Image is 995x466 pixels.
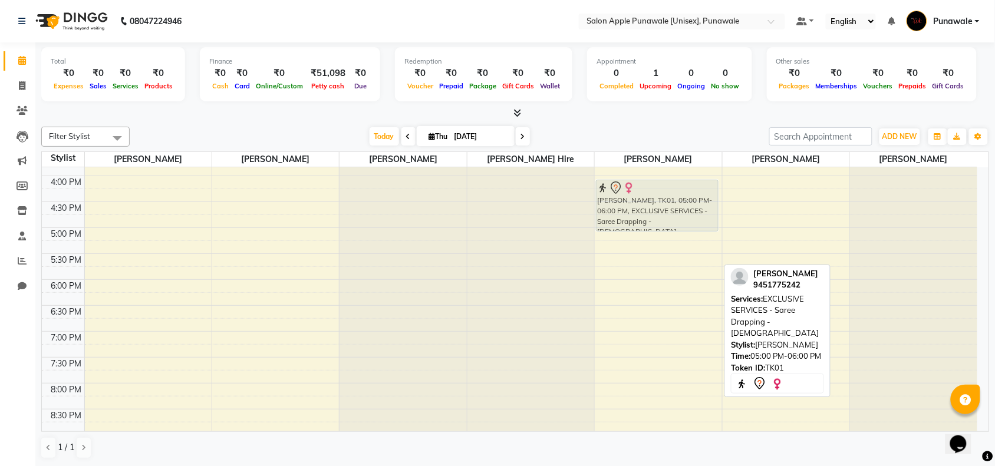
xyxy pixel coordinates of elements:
span: [PERSON_NAME] [850,152,977,167]
div: 7:00 PM [49,332,84,344]
span: Packages [776,82,813,90]
div: 0 [675,67,709,80]
span: ADD NEW [882,132,917,141]
div: Stylist [42,152,84,164]
img: profile [731,268,749,286]
span: Filter Stylist [49,131,90,141]
div: 5:00 PM [49,228,84,240]
span: Services [110,82,141,90]
span: [PERSON_NAME] [753,269,818,278]
span: [PERSON_NAME] [85,152,212,167]
span: Completed [597,82,637,90]
span: Wallet [537,82,563,90]
span: Card [232,82,253,90]
div: ₹0 [404,67,436,80]
span: Today [370,127,399,146]
div: ₹51,098 [306,67,350,80]
span: Ongoing [675,82,709,90]
div: 9451775242 [753,279,818,291]
div: ₹0 [776,67,813,80]
div: Appointment [597,57,743,67]
span: Sales [87,82,110,90]
span: [PERSON_NAME] [340,152,466,167]
span: [PERSON_NAME] [595,152,721,167]
span: Voucher [404,82,436,90]
button: ADD NEW [879,128,920,145]
span: Gift Cards [499,82,537,90]
span: Petty cash [309,82,348,90]
div: TK01 [731,362,824,374]
iframe: chat widget [945,419,983,454]
div: ₹0 [813,67,861,80]
span: Time: [731,351,750,361]
input: 2025-09-04 [451,128,510,146]
div: ₹0 [232,67,253,80]
img: Punawale [907,11,927,31]
div: 6:00 PM [49,280,84,292]
span: [PERSON_NAME] [212,152,339,167]
span: EXCLUSIVE SERVICES - Saree Drapping - [DEMOGRAPHIC_DATA] [731,294,819,338]
span: Memberships [813,82,861,90]
div: ₹0 [466,67,499,80]
div: ₹0 [87,67,110,80]
div: ₹0 [436,67,466,80]
div: 0 [597,67,637,80]
span: Services: [731,294,763,303]
span: Gift Cards [930,82,967,90]
div: ₹0 [537,67,563,80]
div: 8:00 PM [49,384,84,396]
div: ₹0 [253,67,306,80]
img: logo [30,5,111,38]
span: 1 / 1 [58,441,74,454]
div: 4:00 PM [49,176,84,189]
div: 4:30 PM [49,202,84,214]
div: ₹0 [930,67,967,80]
span: Stylist: [731,340,755,349]
div: 05:00 PM-06:00 PM [731,351,824,362]
div: 8:30 PM [49,409,84,422]
span: Prepaid [436,82,466,90]
div: 6:30 PM [49,306,84,318]
div: ₹0 [141,67,176,80]
div: 0 [709,67,743,80]
div: Other sales [776,57,967,67]
span: Products [141,82,176,90]
div: [PERSON_NAME] [731,339,824,351]
span: Punawale [933,15,973,28]
span: No show [709,82,743,90]
div: ₹0 [110,67,141,80]
span: [PERSON_NAME] Hire [467,152,594,167]
div: ₹0 [209,67,232,80]
div: ₹0 [350,67,371,80]
div: 1 [637,67,675,80]
div: ₹0 [896,67,930,80]
div: Redemption [404,57,563,67]
span: Thu [426,132,451,141]
span: Token ID: [731,363,765,372]
span: Cash [209,82,232,90]
div: Finance [209,57,371,67]
input: Search Appointment [769,127,872,146]
span: Package [466,82,499,90]
span: Online/Custom [253,82,306,90]
div: Total [51,57,176,67]
div: 5:30 PM [49,254,84,266]
b: 08047224946 [130,5,182,38]
div: ₹0 [499,67,537,80]
span: Due [351,82,370,90]
div: ₹0 [51,67,87,80]
div: ₹0 [861,67,896,80]
div: 7:30 PM [49,358,84,370]
div: [PERSON_NAME], TK01, 05:00 PM-06:00 PM, EXCLUSIVE SERVICES - Saree Drapping - [DEMOGRAPHIC_DATA] [597,180,718,231]
span: Upcoming [637,82,675,90]
span: Expenses [51,82,87,90]
span: Vouchers [861,82,896,90]
span: [PERSON_NAME] [723,152,849,167]
span: Prepaids [896,82,930,90]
